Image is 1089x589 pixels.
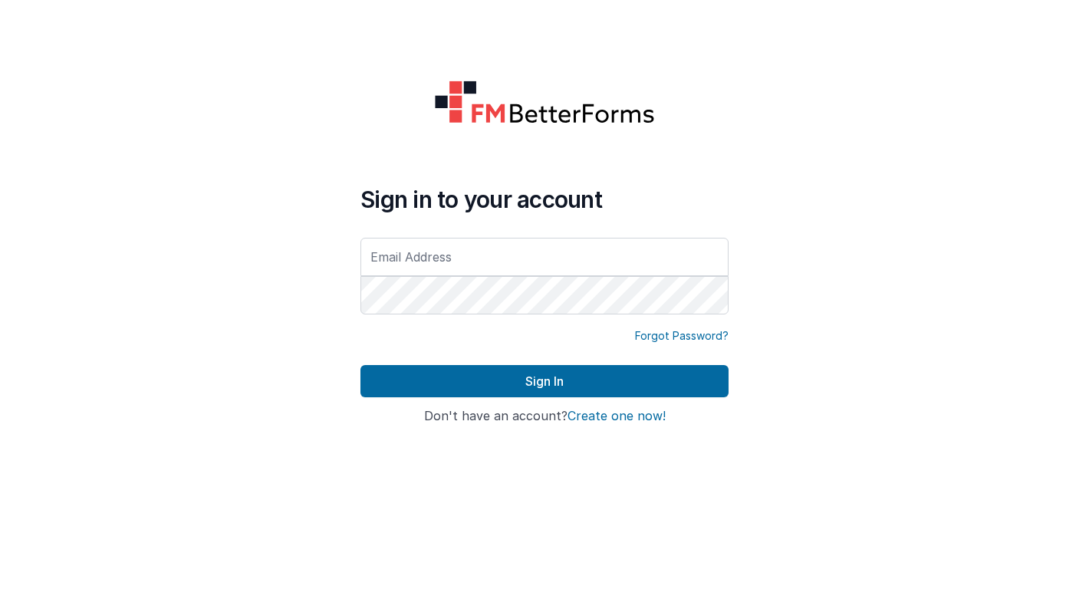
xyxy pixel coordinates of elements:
[360,410,729,423] h4: Don't have an account?
[360,238,729,276] input: Email Address
[568,410,666,423] button: Create one now!
[360,365,729,397] button: Sign In
[360,186,729,213] h4: Sign in to your account
[635,328,729,344] a: Forgot Password?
